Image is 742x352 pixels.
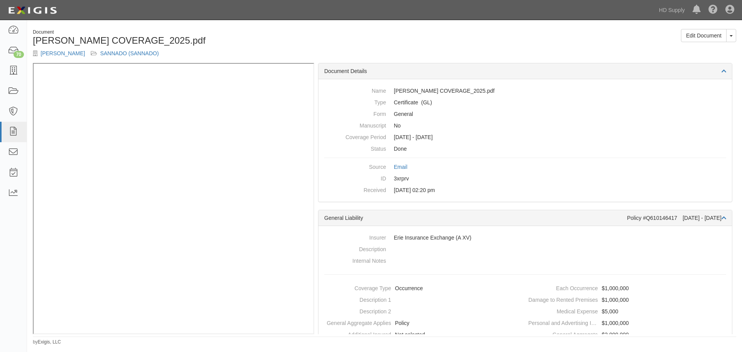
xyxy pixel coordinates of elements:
[528,306,598,315] dt: Medical Expense
[14,51,24,58] div: 70
[324,243,386,253] dt: Description
[324,184,726,196] dd: [DATE] 02:20 pm
[322,282,391,292] dt: Coverage Type
[6,3,59,17] img: logo-5460c22ac91f19d4615b14bd174203de0afe785f0fc80cf4dbbc73dc1793850b.png
[324,108,726,120] dd: General
[324,161,386,171] dt: Source
[318,63,732,79] div: Document Details
[41,50,85,56] a: [PERSON_NAME]
[324,120,386,129] dt: Manuscript
[324,85,386,95] dt: Name
[394,164,407,170] a: Email
[324,131,726,143] dd: [DATE] - [DATE]
[528,282,729,294] dd: $1,000,000
[324,184,386,194] dt: Received
[33,36,379,46] h1: [PERSON_NAME] COVERAGE_2025.pdf
[528,306,729,317] dd: $5,000
[528,282,598,292] dt: Each Occurrence
[100,50,159,56] a: SANNADO (SANNADO)
[38,339,61,345] a: Exigis, LLC
[324,173,386,182] dt: ID
[324,173,726,184] dd: 3xrprv
[324,214,627,222] div: General Liability
[33,29,379,36] div: Document
[322,282,522,294] dd: Occurrence
[324,232,386,241] dt: Insurer
[324,232,726,243] dd: Erie Insurance Exchange (A XV)
[322,317,522,329] dd: Policy
[33,339,61,345] small: by
[324,120,726,131] dd: No
[528,317,598,327] dt: Personal and Advertising Injury
[681,29,727,42] a: Edit Document
[324,255,386,265] dt: Internal Notes
[528,329,729,340] dd: $2,000,000
[324,131,386,141] dt: Coverage Period
[324,97,386,106] dt: Type
[655,2,689,18] a: HD Supply
[528,294,729,306] dd: $1,000,000
[627,214,726,222] div: Policy #Q610146417 [DATE] - [DATE]
[322,317,391,327] dt: General Aggregate Applies
[324,108,386,118] dt: Form
[708,5,718,15] i: Help Center - Complianz
[324,143,386,153] dt: Status
[322,329,391,338] dt: Additional Insured
[528,317,729,329] dd: $1,000,000
[324,85,726,97] dd: [PERSON_NAME] COVERAGE_2025.pdf
[322,294,391,304] dt: Description 1
[322,329,522,340] dd: Not selected
[322,306,391,315] dt: Description 2
[528,294,598,304] dt: Damage to Rented Premises
[528,329,598,338] dt: General Aggregate
[324,97,726,108] dd: General Liability
[324,143,726,155] dd: Done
